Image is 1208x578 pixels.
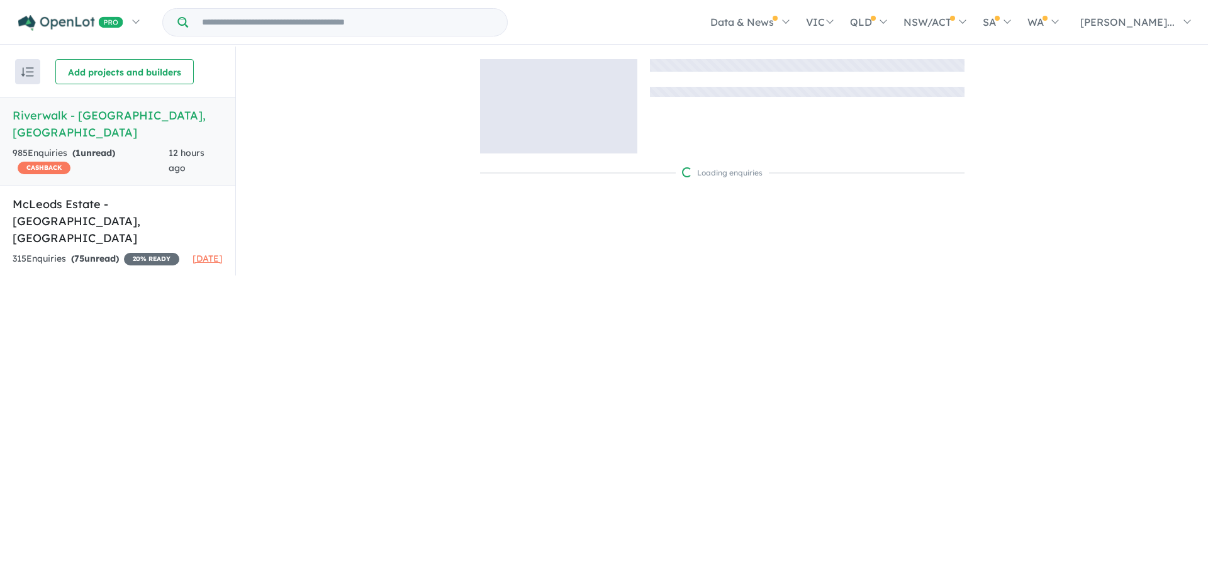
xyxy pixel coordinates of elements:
span: 12 hours ago [169,147,204,174]
h5: Riverwalk - [GEOGRAPHIC_DATA] , [GEOGRAPHIC_DATA] [13,107,223,141]
span: 20 % READY [124,253,179,265]
div: Loading enquiries [682,167,763,179]
h5: McLeods Estate - [GEOGRAPHIC_DATA] , [GEOGRAPHIC_DATA] [13,196,223,247]
strong: ( unread) [72,147,115,158]
img: sort.svg [21,67,34,77]
img: Openlot PRO Logo White [18,15,123,31]
span: CASHBACK [18,162,70,174]
span: [PERSON_NAME]... [1080,16,1175,28]
div: 985 Enquir ies [13,146,169,176]
button: Add projects and builders [55,59,194,84]
strong: ( unread) [71,253,119,264]
span: 75 [74,253,84,264]
span: [DATE] [193,253,223,264]
span: 1 [75,147,81,158]
div: 315 Enquir ies [13,252,179,267]
input: Try estate name, suburb, builder or developer [191,9,505,36]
